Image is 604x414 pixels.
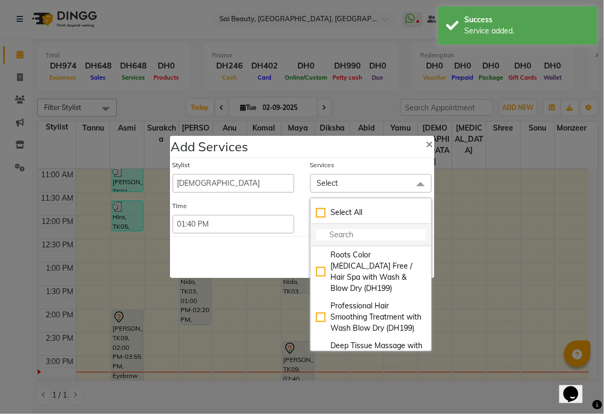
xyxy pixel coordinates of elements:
[418,128,442,158] button: Close
[316,340,426,374] div: Deep Tissue Massage with Hairwash & Quick Dry (DH199)
[465,25,590,37] div: Service added.
[316,249,426,294] div: Roots Color [MEDICAL_DATA] Free / Hair Spa with Wash & Blow Dry (DH199)
[465,14,590,25] div: Success
[173,201,188,211] label: Time
[173,160,190,170] label: Stylist
[426,135,433,151] span: ×
[317,178,338,188] span: Select
[316,300,426,334] div: Professional Hair Smoothing Treatment with Wash Blow Dry (DH199)
[310,160,335,170] label: Services
[559,372,593,403] iframe: chat widget
[316,207,426,218] div: Select All
[316,229,426,240] input: multiselect-search
[171,137,249,156] h4: Add Services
